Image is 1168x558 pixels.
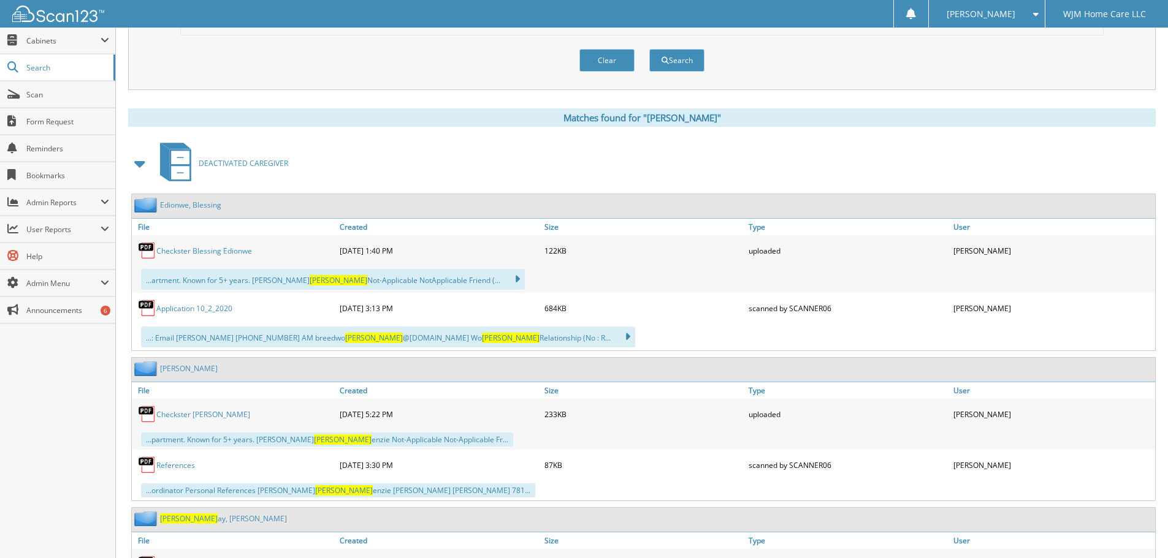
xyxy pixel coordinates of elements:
[138,405,156,423] img: PDF.png
[132,382,337,399] a: File
[337,532,541,549] a: Created
[950,382,1155,399] a: User
[746,382,950,399] a: Type
[950,402,1155,426] div: [PERSON_NAME]
[649,49,704,72] button: Search
[337,219,541,235] a: Created
[160,200,221,210] a: Edionwe, Blessing
[156,246,252,256] a: Checkster Blessing Edionwe
[132,532,337,549] a: File
[950,219,1155,235] a: User
[156,409,250,420] a: Checkster [PERSON_NAME]
[337,296,541,320] div: [DATE] 3:13 PM
[746,238,950,263] div: uploaded
[947,10,1015,18] span: [PERSON_NAME]
[138,241,156,260] img: PDF.png
[541,453,746,477] div: 87KB
[128,108,1156,127] div: Matches found for "[PERSON_NAME]"
[101,306,110,315] div: 6
[138,299,156,317] img: PDF.png
[12,6,104,22] img: scan123-logo-white.svg
[141,432,513,447] div: ...partment. Known for 5+ years. [PERSON_NAME] enzie Not-Applicable Not-Applicable Fr...
[950,238,1155,263] div: [PERSON_NAME]
[26,278,101,288] span: Admin Menu
[1063,10,1146,18] span: WJM Home Care LLC
[541,402,746,426] div: 233KB
[950,296,1155,320] div: [PERSON_NAME]
[138,456,156,474] img: PDF.png
[132,219,337,235] a: File
[337,402,541,426] div: [DATE] 5:22 PM
[26,89,109,100] span: Scan
[337,382,541,399] a: Created
[746,532,950,549] a: Type
[199,158,288,168] span: DEACTIVATED CAREGIVER
[541,219,746,235] a: Size
[156,303,232,314] a: Application 10_2_2020
[141,326,635,347] div: ...: Email [PERSON_NAME] [PHONE_NUMBER] AM breedwo @[DOMAIN_NAME] Wo Relationship (No : R...
[315,485,373,496] span: [PERSON_NAME]
[337,453,541,477] div: [DATE] 3:30 PM
[134,197,160,213] img: folder2.png
[314,434,372,445] span: [PERSON_NAME]
[26,116,109,127] span: Form Request
[134,511,160,526] img: folder2.png
[746,296,950,320] div: scanned by SCANNER06
[310,275,367,285] span: [PERSON_NAME]
[579,49,635,72] button: Clear
[26,197,101,208] span: Admin Reports
[337,238,541,263] div: [DATE] 1:40 PM
[541,382,746,399] a: Size
[141,483,535,497] div: ...ordinator Personal References [PERSON_NAME] enzie [PERSON_NAME] [PERSON_NAME] 781...
[141,269,525,290] div: ...artment. Known for 5+ years. [PERSON_NAME] Not-Applicable NotApplicable Friend (...
[1107,499,1168,558] iframe: Chat Widget
[950,453,1155,477] div: [PERSON_NAME]
[746,219,950,235] a: Type
[160,513,218,524] span: [PERSON_NAME]
[541,532,746,549] a: Size
[950,532,1155,549] a: User
[482,333,540,343] span: [PERSON_NAME]
[345,333,403,343] span: [PERSON_NAME]
[541,296,746,320] div: 684KB
[26,305,109,315] span: Announcements
[153,139,288,187] a: DEACTIVATED CAREGIVER
[156,460,195,470] a: References
[26,143,109,154] span: Reminders
[26,224,101,235] span: User Reports
[746,453,950,477] div: scanned by SCANNER06
[746,402,950,426] div: uploaded
[26,251,109,262] span: Help
[26,62,107,73] span: Search
[160,363,218,374] a: [PERSON_NAME]
[26,36,101,46] span: Cabinets
[160,513,287,524] a: [PERSON_NAME]ay, [PERSON_NAME]
[26,170,109,181] span: Bookmarks
[541,238,746,263] div: 122KB
[134,361,160,376] img: folder2.png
